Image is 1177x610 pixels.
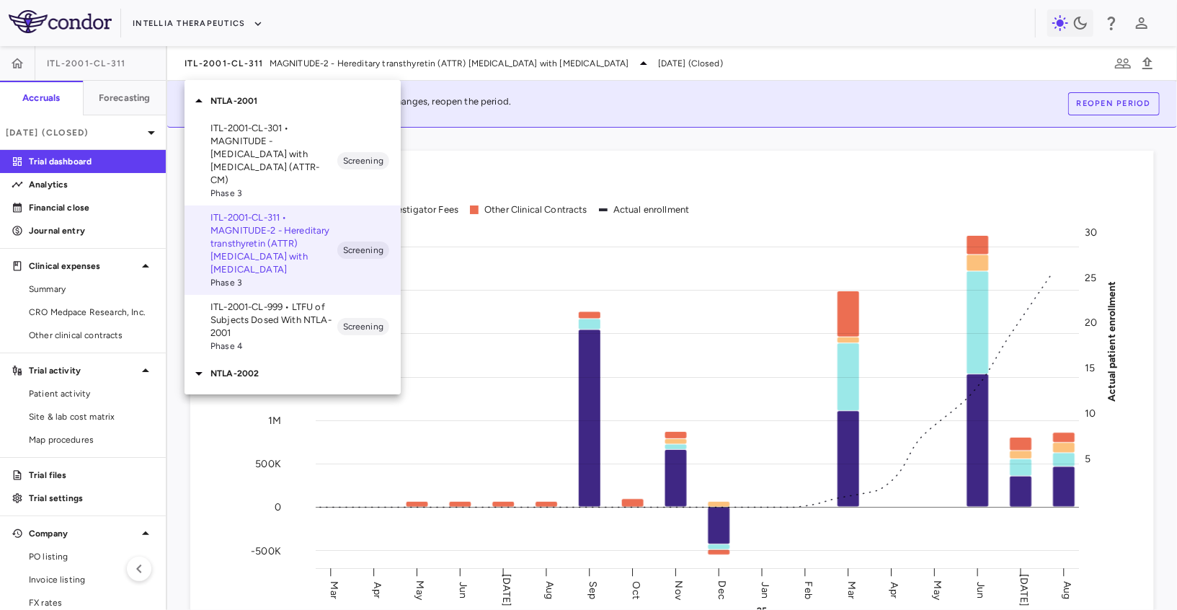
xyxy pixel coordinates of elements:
[210,367,401,380] p: NTLA-2002
[185,116,401,205] div: ITL-2001-CL-301 • MAGNITUDE - [MEDICAL_DATA] with [MEDICAL_DATA] (ATTR-CM)Phase 3Screening
[185,205,401,295] div: ITL-2001-CL-311 • MAGNITUDE-2 - Hereditary transthyretin (ATTR) [MEDICAL_DATA] with [MEDICAL_DATA...
[210,211,337,276] p: ITL-2001-CL-311 • MAGNITUDE-2 - Hereditary transthyretin (ATTR) [MEDICAL_DATA] with [MEDICAL_DATA]
[210,340,337,353] span: Phase 4
[185,295,401,358] div: ITL-2001-CL-999 • LTFU of Subjects Dosed With NTLA-2001Phase 4Screening
[210,276,337,289] span: Phase 3
[337,244,389,257] span: Screening
[210,94,401,107] p: NTLA-2001
[210,187,337,200] span: Phase 3
[185,358,401,389] div: NTLA-2002
[210,301,337,340] p: ITL-2001-CL-999 • LTFU of Subjects Dosed With NTLA-2001
[210,122,337,187] p: ITL-2001-CL-301 • MAGNITUDE - [MEDICAL_DATA] with [MEDICAL_DATA] (ATTR-CM)
[337,154,389,167] span: Screening
[337,320,389,333] span: Screening
[185,86,401,116] div: NTLA-2001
